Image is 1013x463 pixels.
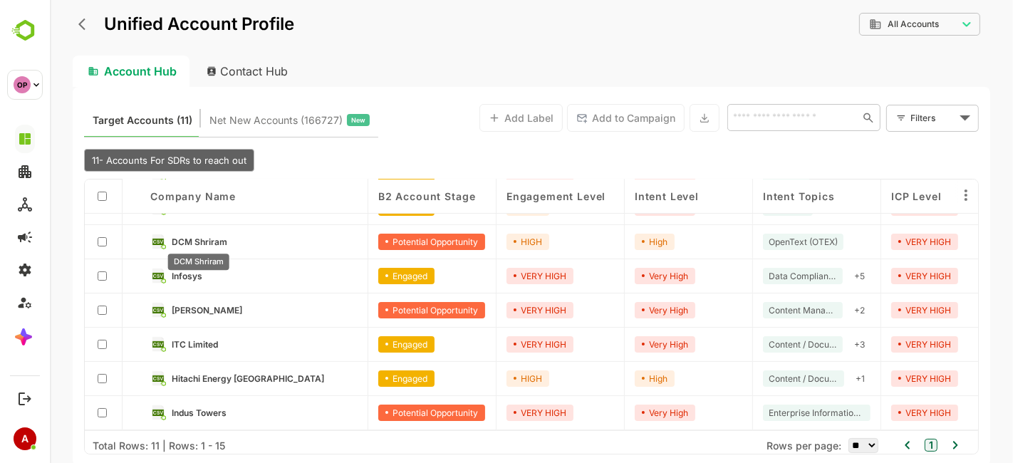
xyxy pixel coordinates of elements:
span: Content / Document Management [719,339,787,350]
span: Company name [100,190,186,202]
div: VERY HIGH [457,268,524,284]
span: OpenText (OTEX) [719,236,788,247]
button: Add to Campaign [517,104,635,132]
div: Newly surfaced ICP-fit accounts from Intent, Website, LinkedIn, and other engagement signals. [160,111,320,130]
div: All Accounts [809,11,930,38]
span: Known accounts you’ve identified to target - imported from CRM, Offline upload, or promoted from ... [43,111,142,130]
span: ICP Level [841,190,892,202]
span: Intent Level [585,190,649,202]
div: Filters [859,103,929,132]
div: + 3 [799,336,821,353]
span: New [301,111,316,130]
span: Rows per page: [717,439,791,452]
p: Unified Account Profile [54,16,244,33]
button: 1 [875,439,888,452]
div: High [585,234,625,250]
span: Intent Topics [713,190,785,202]
div: 11- Accounts For SDRs to reach out [34,149,204,172]
button: Logout [15,389,34,408]
div: Potential Opportunity [328,405,435,421]
span: B2 Account Stage [328,190,425,202]
div: VERY HIGH [841,370,908,387]
img: BambooboxLogoMark.f1c84d78b4c51b1a7b5f700c9845e183.svg [7,17,43,44]
div: All Accounts [819,18,908,31]
span: Indus Towers [122,407,177,418]
div: Filters [861,110,906,125]
div: Account Hub [23,56,140,87]
div: Very High [585,268,645,284]
div: VERY HIGH [457,405,524,421]
div: VERY HIGH [841,234,908,250]
div: Very High [585,405,645,421]
div: Engaged [328,336,385,353]
div: Very High [585,302,645,318]
div: DCM Shriram [118,254,180,270]
div: Very High [585,336,645,353]
div: Potential Opportunity [328,302,435,318]
div: Engaged [328,370,385,387]
span: Infosys [122,271,152,281]
span: DCM Shriram [122,236,177,247]
span: Net New Accounts ( 166727 ) [160,111,293,130]
button: Add Label [430,104,513,132]
div: Contact Hub [145,56,251,87]
span: Content Management [719,305,787,316]
div: VERY HIGH [841,302,908,318]
div: HIGH [457,370,499,387]
button: back [25,14,46,35]
div: + 5 [799,268,821,284]
span: Bajaj Finserv [122,305,192,316]
span: ITC Limited [122,339,168,350]
div: Engaged [328,268,385,284]
div: High [585,370,625,387]
div: HIGH [457,234,499,250]
span: Data Compliance [719,271,787,281]
div: VERY HIGH [841,268,908,284]
div: OP [14,76,31,93]
span: All Accounts [838,19,889,29]
span: 11- Accounts For SDRs to reach out [42,155,197,166]
span: Enterprise Information Integration / Metadata Management [719,407,815,418]
div: + 1 [800,370,821,387]
div: VERY HIGH [457,302,524,318]
div: VERY HIGH [841,336,908,353]
div: A [14,427,36,450]
span: Content / Document Management [719,373,789,384]
div: VERY HIGH [841,405,908,421]
div: Potential Opportunity [328,234,435,250]
span: Hitachi Energy India [122,373,274,384]
div: Total Rows: 11 | Rows: 1 - 15 [43,439,175,452]
div: + 2 [799,302,821,318]
div: VERY HIGH [457,336,524,353]
button: Export the selected data as CSV [640,104,670,132]
span: Engagement Level [457,190,556,202]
